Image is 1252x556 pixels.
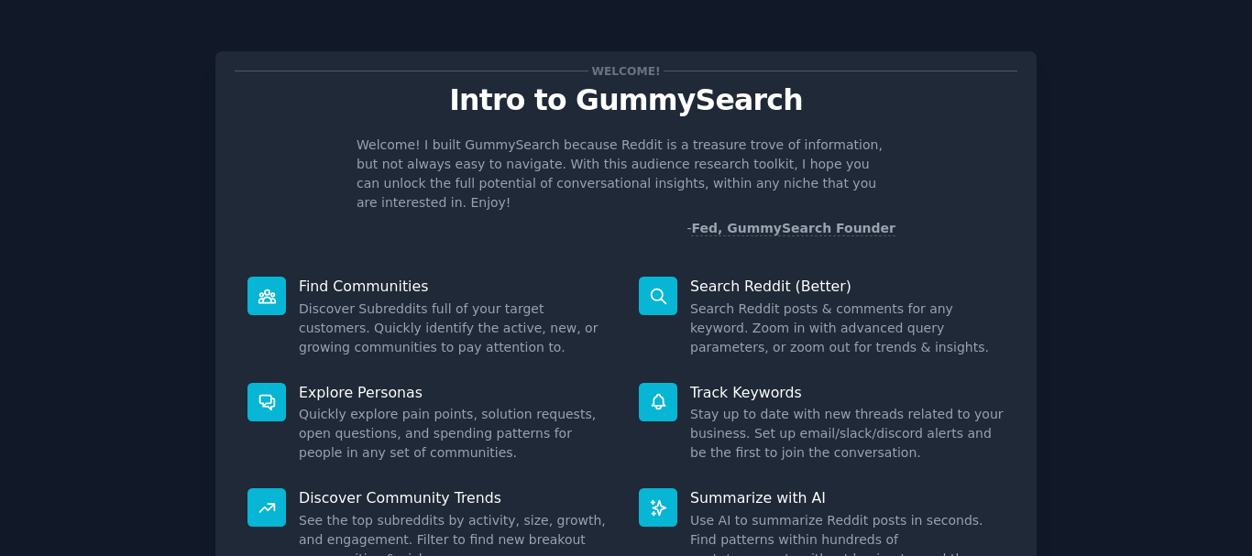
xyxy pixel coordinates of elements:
p: Intro to GummySearch [235,84,1017,116]
span: Welcome! [588,61,664,81]
p: Explore Personas [299,383,613,402]
a: Fed, GummySearch Founder [691,221,895,236]
p: Find Communities [299,277,613,296]
dd: Quickly explore pain points, solution requests, open questions, and spending patterns for people ... [299,405,613,463]
p: Discover Community Trends [299,488,613,507]
dd: Search Reddit posts & comments for any keyword. Zoom in with advanced query parameters, or zoom o... [690,300,1005,357]
p: Welcome! I built GummySearch because Reddit is a treasure trove of information, but not always ea... [357,136,895,213]
p: Summarize with AI [690,488,1005,507]
dd: Stay up to date with new threads related to your business. Set up email/slack/discord alerts and ... [690,405,1005,463]
p: Track Keywords [690,383,1005,402]
p: Search Reddit (Better) [690,277,1005,296]
dd: Discover Subreddits full of your target customers. Quickly identify the active, new, or growing c... [299,300,613,357]
div: - [686,219,895,238]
